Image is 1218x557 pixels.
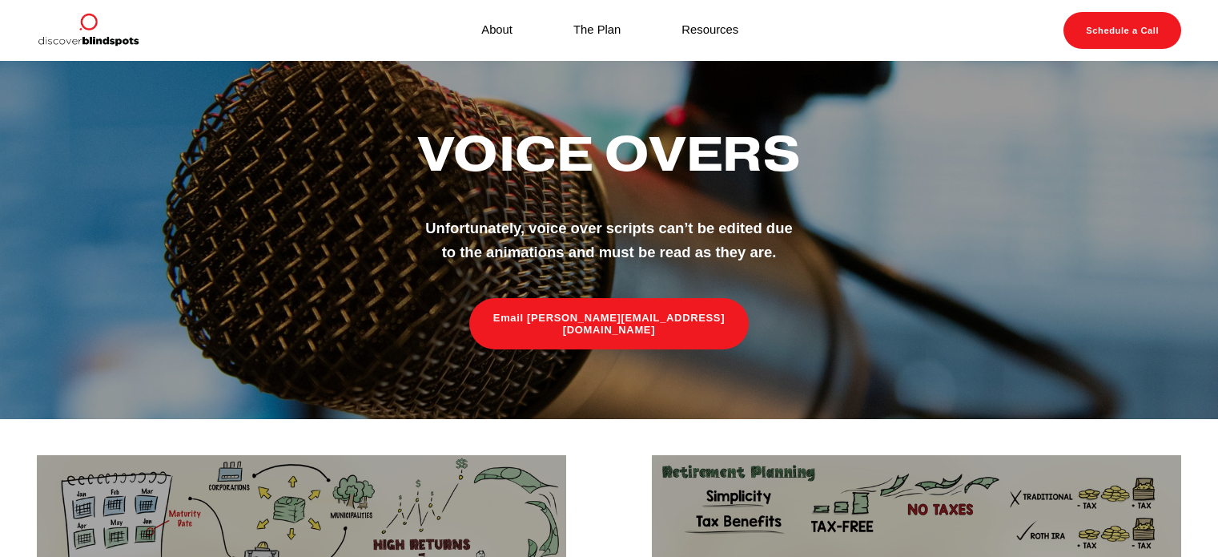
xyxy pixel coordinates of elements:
a: Email [PERSON_NAME][EMAIL_ADDRESS][DOMAIN_NAME] [469,298,749,349]
a: Resources [681,20,738,42]
a: About [481,20,513,42]
strong: Unfortunately, voice over scripts can’t be edited due to the animations and must be read as they ... [425,220,797,260]
h2: Voice Overs [373,127,845,180]
img: Discover Blind Spots [37,12,139,49]
a: The Plan [573,20,621,42]
a: Schedule a Call [1063,12,1181,49]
